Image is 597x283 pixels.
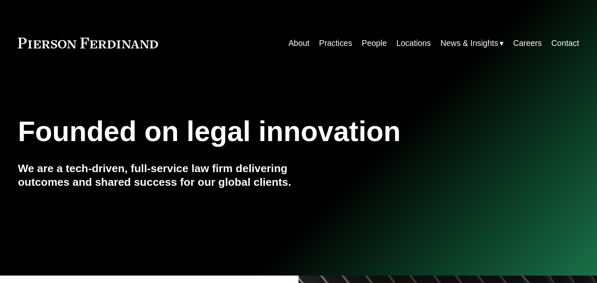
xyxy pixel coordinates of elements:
a: Practices [319,35,352,51]
h1: Founded on legal innovation [18,115,485,148]
a: People [362,35,387,51]
h4: We are a tech-driven, full-service law firm delivering outcomes and shared success for our global... [18,162,298,189]
a: Contact [551,35,579,51]
a: Careers [513,35,542,51]
span: News & Insights [440,36,498,50]
a: folder dropdown [440,35,503,51]
a: Locations [396,35,431,51]
a: About [289,35,310,51]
